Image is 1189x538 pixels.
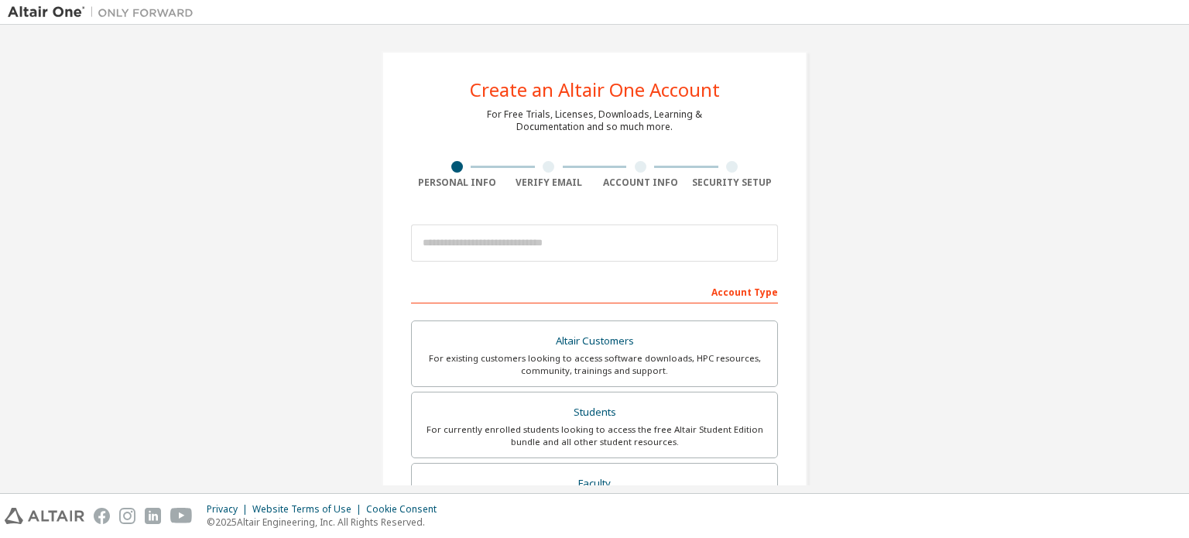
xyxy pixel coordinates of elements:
div: Website Terms of Use [252,503,366,516]
div: Cookie Consent [366,503,446,516]
img: altair_logo.svg [5,508,84,524]
img: Altair One [8,5,201,20]
div: Altair Customers [421,331,768,352]
div: Faculty [421,473,768,495]
div: Account Type [411,279,778,303]
div: Security Setup [687,176,779,189]
div: Verify Email [503,176,595,189]
p: © 2025 Altair Engineering, Inc. All Rights Reserved. [207,516,446,529]
img: linkedin.svg [145,508,161,524]
img: instagram.svg [119,508,135,524]
img: youtube.svg [170,508,193,524]
div: Students [421,402,768,423]
div: Privacy [207,503,252,516]
div: Personal Info [411,176,503,189]
div: For existing customers looking to access software downloads, HPC resources, community, trainings ... [421,352,768,377]
div: Create an Altair One Account [470,81,720,99]
div: Account Info [594,176,687,189]
div: For Free Trials, Licenses, Downloads, Learning & Documentation and so much more. [487,108,702,133]
img: facebook.svg [94,508,110,524]
div: For currently enrolled students looking to access the free Altair Student Edition bundle and all ... [421,423,768,448]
